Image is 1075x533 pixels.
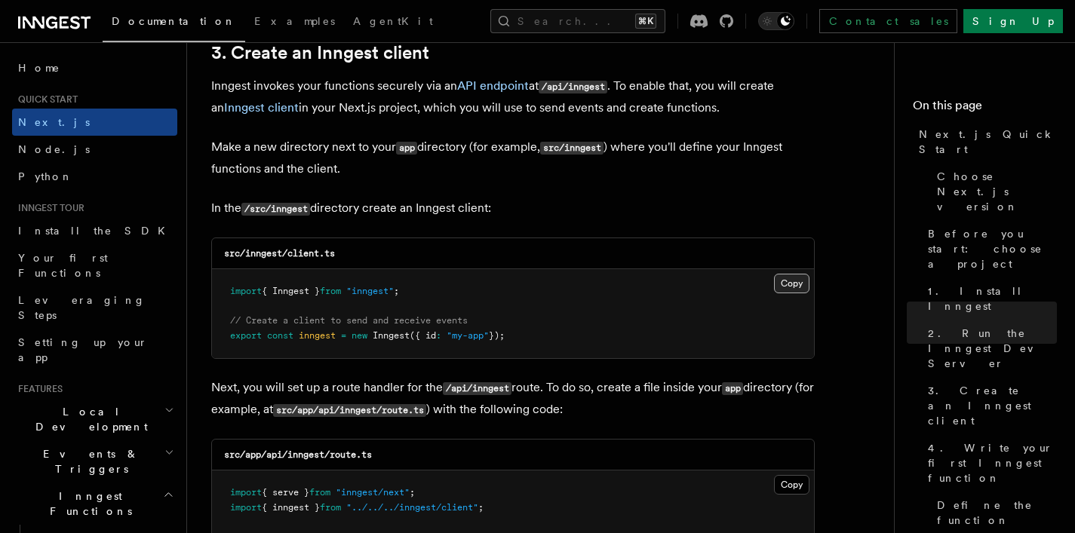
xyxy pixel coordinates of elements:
code: app [396,142,417,155]
a: Documentation [103,5,245,42]
span: Install the SDK [18,225,174,237]
span: AgentKit [353,15,433,27]
kbd: ⌘K [635,14,656,29]
button: Copy [774,475,809,495]
code: /src/inngest [241,203,310,216]
span: }); [489,330,505,341]
span: export [230,330,262,341]
span: ({ id [410,330,436,341]
span: "my-app" [447,330,489,341]
span: new [352,330,367,341]
span: { Inngest } [262,286,320,296]
button: Toggle dark mode [758,12,794,30]
span: { inngest } [262,502,320,513]
a: Before you start: choose a project [922,220,1057,277]
span: from [320,286,341,296]
span: Choose Next.js version [937,169,1057,214]
code: src/inngest [540,142,604,155]
span: Setting up your app [18,336,148,363]
span: Leveraging Steps [18,294,146,321]
span: Node.js [18,143,90,155]
span: Features [12,383,63,395]
a: Choose Next.js version [931,163,1057,220]
h4: On this page [913,96,1057,121]
span: Home [18,60,60,75]
code: src/inngest/client.ts [224,248,335,259]
a: Examples [245,5,344,41]
a: Node.js [12,136,177,163]
span: Your first Functions [18,252,108,279]
a: Next.js Quick Start [913,121,1057,163]
span: Next.js Quick Start [919,127,1057,157]
button: Events & Triggers [12,440,177,482]
a: Leveraging Steps [12,286,177,329]
span: const [267,330,293,341]
span: ; [394,286,399,296]
span: "inngest/next" [336,487,410,498]
button: Inngest Functions [12,482,177,525]
a: API endpoint [457,78,529,93]
span: Inngest [373,330,410,341]
p: In the directory create an Inngest client: [211,198,815,219]
span: 4. Write your first Inngest function [928,440,1057,486]
span: Examples [254,15,335,27]
span: Quick start [12,93,78,106]
span: 2. Run the Inngest Dev Server [928,326,1057,371]
span: ; [478,502,484,513]
p: Next, you will set up a route handler for the route. To do so, create a file inside your director... [211,377,815,421]
span: Define the function [937,498,1057,528]
span: Next.js [18,116,90,128]
a: Python [12,163,177,190]
a: Install the SDK [12,217,177,244]
span: Python [18,170,73,182]
span: Events & Triggers [12,446,164,476]
code: src/app/api/inngest/route.ts [224,449,372,460]
span: Inngest Functions [12,489,163,519]
span: import [230,502,262,513]
a: 2. Run the Inngest Dev Server [922,320,1057,377]
span: Documentation [112,15,236,27]
button: Search...⌘K [490,9,665,33]
span: import [230,286,262,296]
span: { serve } [262,487,309,498]
span: "inngest" [346,286,394,296]
code: /api/inngest [539,81,607,93]
a: Sign Up [963,9,1063,33]
code: app [722,382,743,395]
span: : [436,330,441,341]
span: ; [410,487,415,498]
a: Home [12,54,177,81]
a: AgentKit [344,5,442,41]
code: /api/inngest [443,382,511,395]
span: 1. Install Inngest [928,283,1057,314]
a: 3. Create an Inngest client [211,42,429,63]
a: Inngest client [224,100,299,115]
p: Make a new directory next to your directory (for example, ) where you'll define your Inngest func... [211,136,815,179]
span: from [320,502,341,513]
a: Next.js [12,109,177,136]
a: 4. Write your first Inngest function [922,434,1057,492]
a: Your first Functions [12,244,177,286]
a: Setting up your app [12,329,177,371]
span: inngest [299,330,336,341]
code: src/app/api/inngest/route.ts [273,404,426,417]
a: 3. Create an Inngest client [922,377,1057,434]
button: Local Development [12,398,177,440]
p: Inngest invokes your functions securely via an at . To enable that, you will create an in your Ne... [211,75,815,118]
button: Copy [774,274,809,293]
a: Contact sales [819,9,957,33]
span: Before you start: choose a project [928,226,1057,271]
span: = [341,330,346,341]
span: // Create a client to send and receive events [230,315,468,326]
span: 3. Create an Inngest client [928,383,1057,428]
span: import [230,487,262,498]
span: "../../../inngest/client" [346,502,478,513]
span: from [309,487,330,498]
span: Inngest tour [12,202,84,214]
a: 1. Install Inngest [922,277,1057,320]
span: Local Development [12,404,164,434]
